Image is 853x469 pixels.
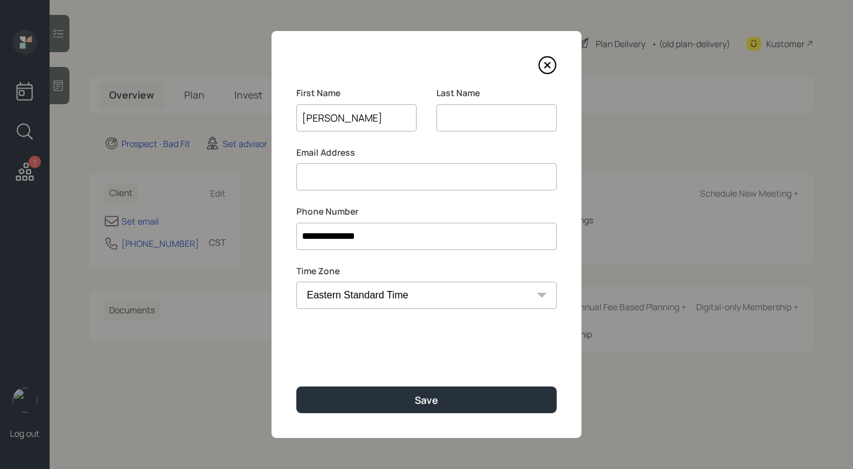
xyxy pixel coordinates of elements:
[296,87,417,99] label: First Name
[296,205,557,218] label: Phone Number
[415,393,438,407] div: Save
[296,386,557,413] button: Save
[296,265,557,277] label: Time Zone
[436,87,557,99] label: Last Name
[296,146,557,159] label: Email Address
